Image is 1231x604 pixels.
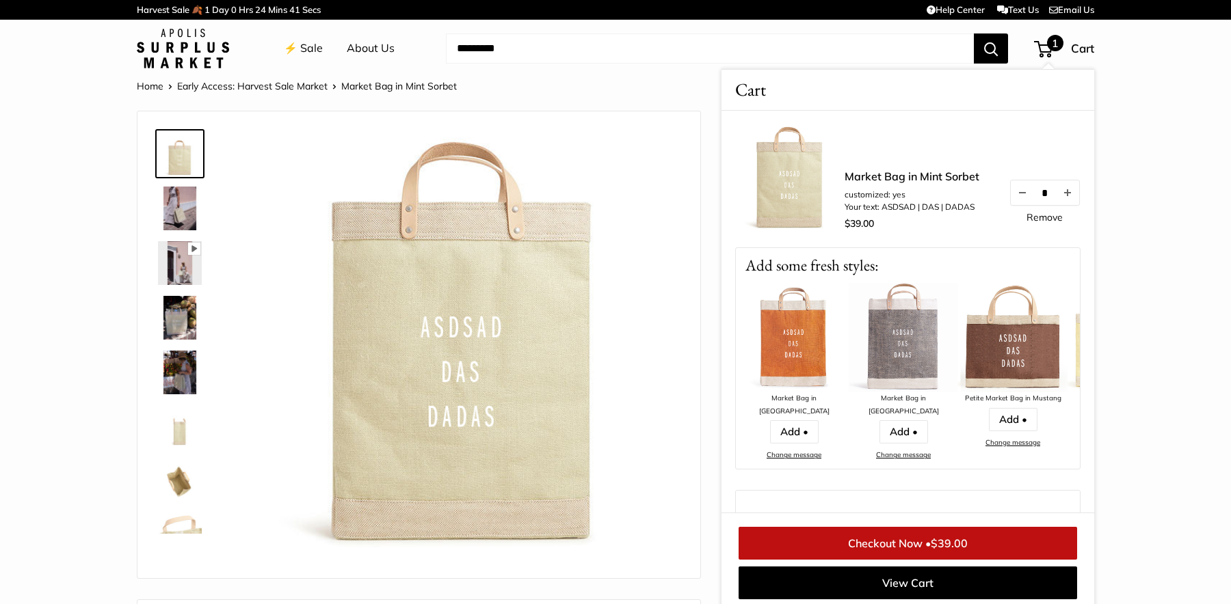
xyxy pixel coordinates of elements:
[158,351,202,394] img: Market Bag in Mint Sorbet
[739,527,1077,560] a: Checkout Now •$39.00
[155,402,204,452] a: Market Bag in Mint Sorbet
[1071,41,1094,55] span: Cart
[239,4,253,15] span: Hrs
[158,296,202,340] img: Market Bag in Mint Sorbet
[158,132,202,176] img: Market Bag in Mint Sorbet
[155,457,204,506] a: Market Bag in Mint Sorbet
[845,189,979,201] li: customized: yes
[845,201,979,213] li: Your text: ASDSAD | DAS | DADAS
[997,4,1039,15] a: Text Us
[1049,4,1094,15] a: Email Us
[158,187,202,230] img: Market Bag in Mint Sorbet
[974,33,1008,64] button: Search
[158,241,202,285] img: Market Bag in Mint Sorbet
[155,293,204,342] a: Market Bag in Mint Sorbet
[155,129,204,178] a: Market Bag in Mint Sorbet
[739,566,1077,599] a: View Cart
[927,4,985,15] a: Help Center
[177,80,328,92] a: Early Access: Harvest Sale Market
[155,512,204,561] a: Market Bag in Mint Sorbet
[158,514,202,558] img: Market Bag in Mint Sorbet
[849,392,958,417] div: Market Bag in [GEOGRAPHIC_DATA]
[958,392,1068,405] div: Petite Market Bag in Mustang
[1035,38,1094,59] a: 1 Cart
[347,38,395,59] a: About Us
[750,504,825,579] img: Luggage Tag
[212,4,229,15] span: Day
[989,408,1037,431] a: Add •
[1034,187,1056,198] input: Quantity
[137,77,457,95] nav: Breadcrumb
[985,438,1040,447] a: Change message
[931,536,968,550] span: $39.00
[268,4,287,15] span: Mins
[289,4,300,15] span: 41
[876,450,931,459] a: Change message
[341,80,457,92] span: Market Bag in Mint Sorbet
[158,460,202,504] img: Market Bag in Mint Sorbet
[735,77,766,103] span: Cart
[137,29,229,68] img: Apolis: Surplus Market
[155,238,204,288] a: Market Bag in Mint Sorbet
[284,38,323,59] a: ⚡️ Sale
[845,217,874,230] span: $39.00
[879,420,928,443] a: Add •
[446,33,974,64] input: Search...
[1011,180,1034,205] button: Decrease quantity by 1
[1047,35,1063,51] span: 1
[231,4,237,15] span: 0
[155,184,204,233] a: Market Bag in Mint Sorbet
[137,80,163,92] a: Home
[770,420,819,443] a: Add •
[302,4,321,15] span: Secs
[155,348,204,397] a: Market Bag in Mint Sorbet
[204,4,210,15] span: 1
[767,450,821,459] a: Change message
[255,4,266,15] span: 24
[1027,212,1063,222] a: Remove
[736,248,1080,283] p: Add some fresh styles:
[1068,392,1177,405] div: Petite Market Bag in Daisy
[1056,180,1079,205] button: Increase quantity by 1
[247,132,680,564] img: customizer-prod
[158,405,202,449] img: Market Bag in Mint Sorbet
[845,168,979,184] a: Market Bag in Mint Sorbet
[739,392,849,417] div: Market Bag in [GEOGRAPHIC_DATA]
